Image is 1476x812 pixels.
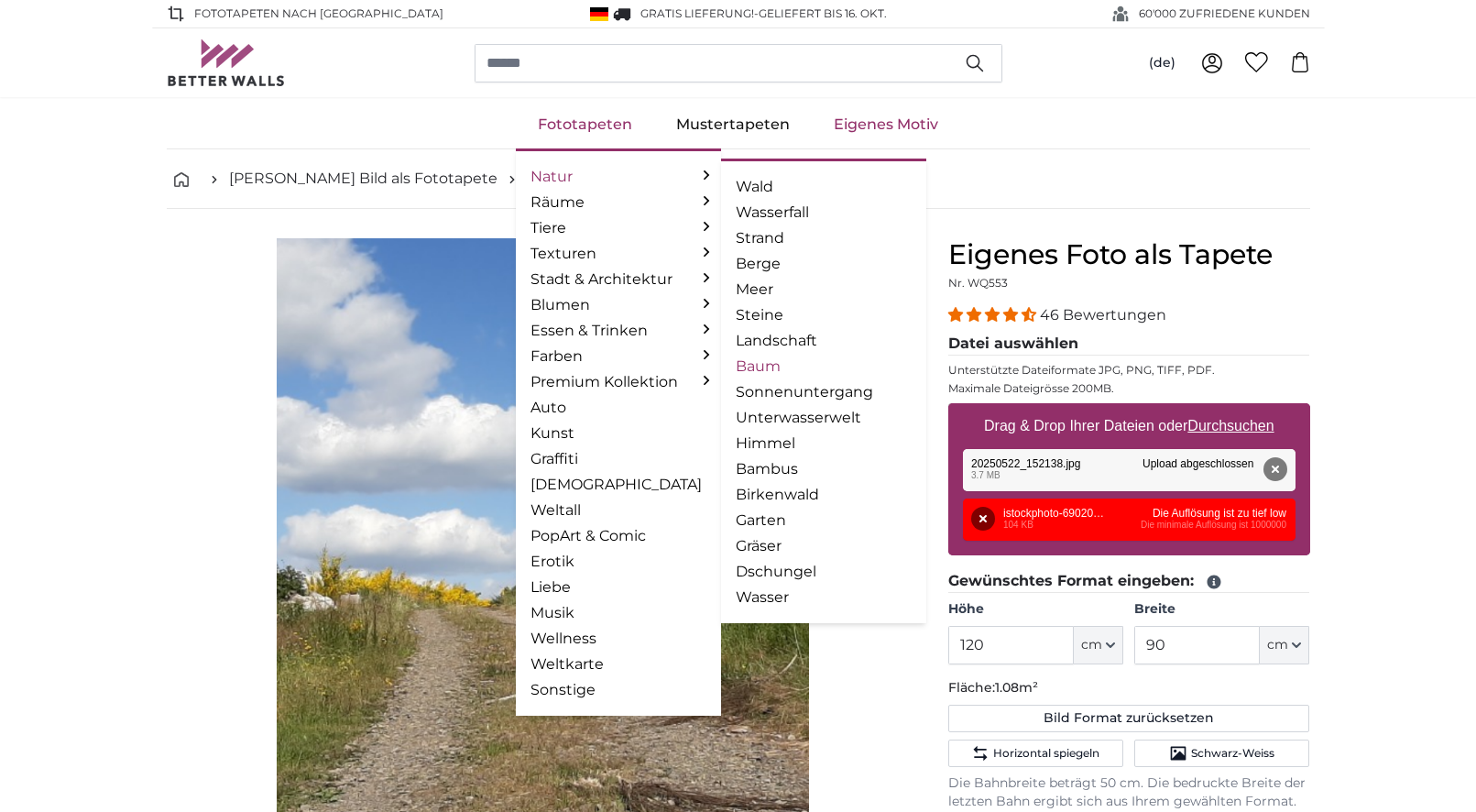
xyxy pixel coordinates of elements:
a: Premium Kollektion [530,371,706,393]
a: Blumen [530,294,706,316]
a: Berge [736,253,912,275]
a: Räume [530,192,706,214]
button: Bild Format zurücksetzen [948,705,1310,732]
p: Fläche: [948,679,1310,697]
a: Weltkarte [530,653,706,675]
span: Nr. WQ553 [948,276,1008,290]
p: Unterstützte Dateiformate JPG, PNG, TIFF, PDF. [948,363,1310,378]
span: 46 Bewertungen [1040,306,1166,324]
a: Himmel [736,433,912,455]
a: PopArt & Comic [530,525,706,547]
a: Weltall [530,499,706,521]
u: Durchsuchen [1187,418,1274,433]
span: Schwarz-Weiss [1191,746,1274,761]
a: Wellness [530,628,706,650]
a: Birkenwald [736,484,912,506]
a: Auto [530,397,706,419]
a: Essen & Trinken [530,320,706,342]
a: Bambus [736,458,912,480]
a: Garten [736,510,912,532]
legend: Datei auswählen [948,333,1310,356]
span: Fototapeten nach [GEOGRAPHIC_DATA] [194,5,443,22]
a: Steine [736,304,912,326]
button: (de) [1134,47,1190,80]
a: Farben [530,346,706,368]
span: 4.37 stars [948,306,1040,324]
img: Betterwalls [167,39,286,86]
legend: Gewünschtes Format eingeben: [948,570,1310,593]
span: GRATIS Lieferung! [640,6,754,20]
a: Stadt & Architektur [530,269,706,291]
label: Drag & Drop Ihrer Dateien oder [977,408,1282,444]
a: Sonstige [530,679,706,701]
nav: breadcrumbs [167,149,1310,209]
button: cm [1074,626,1123,664]
a: Kunst [530,422,706,444]
a: Sonnenuntergang [736,381,912,403]
p: Maximale Dateigrösse 200MB. [948,381,1310,396]
h1: Eigenes Foto als Tapete [948,238,1310,271]
a: Liebe [530,576,706,598]
span: 1.08m² [995,679,1038,696]
button: Horizontal spiegeln [948,740,1123,767]
span: Geliefert bis 16. Okt. [759,6,887,20]
a: Wald [736,176,912,198]
a: Eigenes Motiv [812,101,960,148]
a: Wasserfall [736,202,912,224]
a: Dschungel [736,561,912,583]
button: cm [1260,626,1309,664]
a: Meer [736,279,912,301]
label: Breite [1134,600,1309,619]
a: [PERSON_NAME] Bild als Fototapete [229,168,497,190]
a: Baum [736,356,912,378]
a: Musik [530,602,706,624]
a: Unterwasserwelt [736,407,912,429]
a: Natur [530,166,706,188]
p: Die Bahnbreite beträgt 50 cm. Die bedruckte Breite der letzten Bahn ergibt sich aus Ihrem gewählt... [948,774,1310,811]
span: cm [1081,636,1102,654]
a: Fototapeten [516,101,654,148]
span: Horizontal spiegeln [993,746,1099,761]
a: Erotik [530,551,706,573]
a: Mustertapeten [654,101,812,148]
a: Texturen [530,243,706,265]
a: Strand [736,227,912,249]
span: cm [1267,636,1288,654]
a: [DEMOGRAPHIC_DATA] [530,474,706,496]
button: Schwarz-Weiss [1134,740,1309,767]
a: Tiere [530,217,706,239]
a: Graffiti [530,448,706,470]
span: 60'000 ZUFRIEDENE KUNDEN [1139,5,1310,22]
a: Gräser [736,535,912,557]
img: Deutschland [590,7,608,21]
label: Höhe [948,600,1123,619]
a: Wasser [736,587,912,609]
span: - [754,6,887,20]
a: Landschaft [736,330,912,352]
